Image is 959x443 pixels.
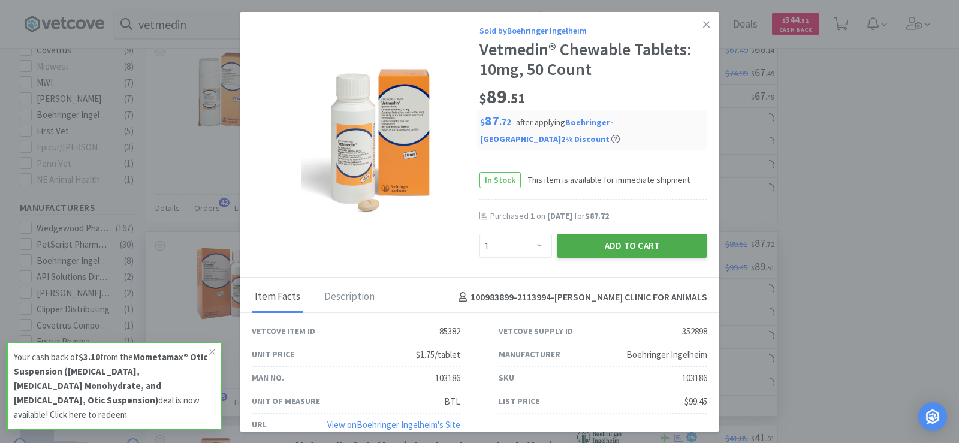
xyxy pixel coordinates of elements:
[547,210,572,221] span: [DATE]
[327,419,460,430] a: View onBoehringer Ingelheim's Site
[252,324,315,337] div: Vetcove Item ID
[14,350,209,422] p: Your cash back of from the deal is now available! Click here to redeem.
[490,210,707,222] div: Purchased on for
[499,324,573,337] div: Vetcove Supply ID
[480,117,613,145] i: Boehringer-[GEOGRAPHIC_DATA] 2 % Discount
[507,90,525,107] span: . 51
[480,112,511,129] span: 87
[252,348,294,361] div: Unit Price
[439,324,460,339] div: 85382
[276,69,456,213] img: 3b1aa3e43f6a48f78b331076b2e939fd_352898.png
[321,282,378,312] div: Description
[499,116,511,128] span: . 72
[499,394,539,408] div: List Price
[252,394,320,408] div: Unit of Measure
[918,402,947,431] div: Open Intercom Messenger
[521,173,690,186] span: This item is available for immediate shipment
[479,24,707,37] div: Sold by Boehringer Ingelheim
[79,351,100,363] strong: $3.10
[252,418,267,431] div: URL
[444,394,460,409] div: BTL
[682,371,707,385] div: 103186
[435,371,460,385] div: 103186
[530,210,535,221] span: 1
[557,234,707,258] button: Add to Cart
[626,348,707,362] div: Boehringer Ingelheim
[480,117,620,145] span: after applying
[454,290,707,305] h4: 100983899-2113994 - [PERSON_NAME] CLINIC FOR ANIMALS
[252,282,303,312] div: Item Facts
[480,116,485,128] span: $
[479,85,525,109] span: 89
[682,324,707,339] div: 352898
[499,371,514,384] div: SKU
[479,40,707,80] div: Vetmedin® Chewable Tablets: 10mg, 50 Count
[499,348,560,361] div: Manufacturer
[684,394,707,409] div: $99.45
[479,90,487,107] span: $
[252,371,284,384] div: Man No.
[480,173,520,188] span: In Stock
[585,210,609,221] span: $87.72
[416,348,460,362] div: $1.75/tablet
